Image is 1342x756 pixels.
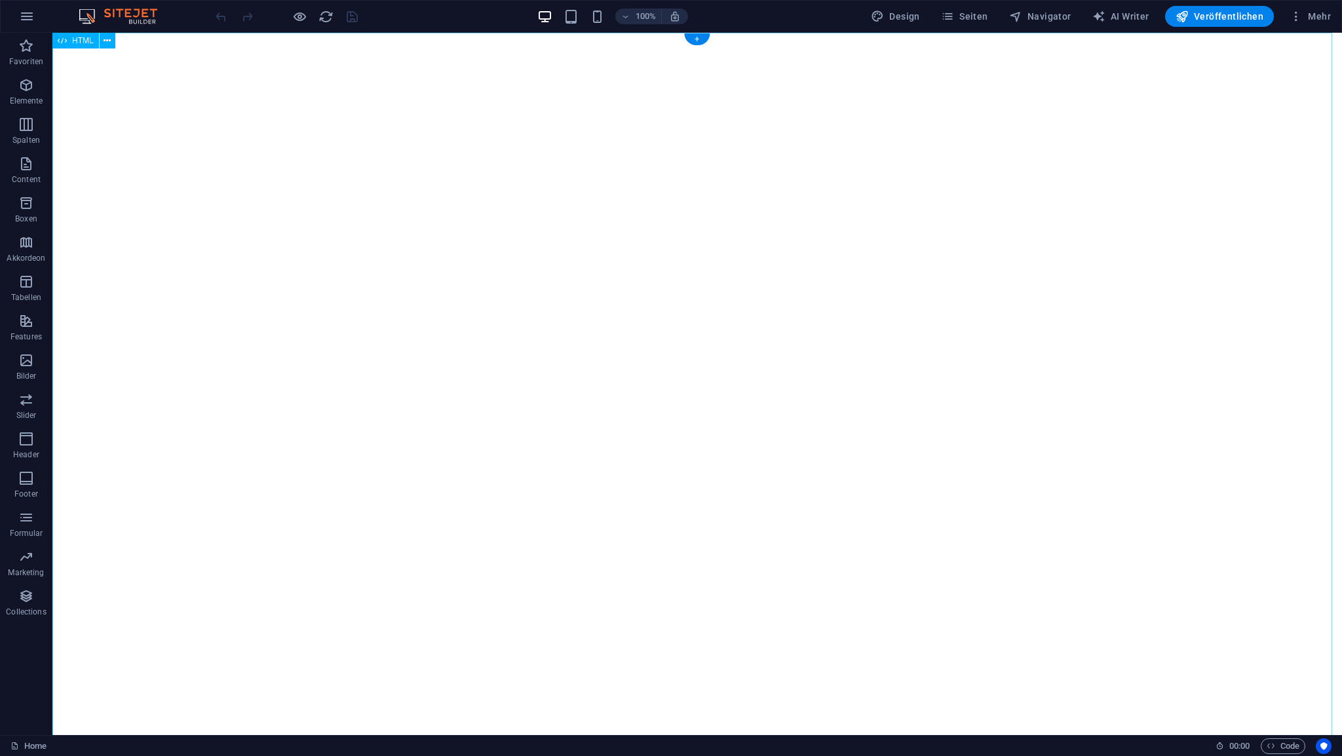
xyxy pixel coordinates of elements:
[7,253,45,263] p: Akkordeon
[318,9,334,24] i: Seite neu laden
[1238,741,1240,751] span: :
[16,371,37,381] p: Bilder
[1092,10,1149,23] span: AI Writer
[10,331,42,342] p: Features
[15,214,37,224] p: Boxen
[684,33,710,45] div: +
[72,37,94,45] span: HTML
[12,174,41,185] p: Content
[8,567,44,578] p: Marketing
[1165,6,1274,27] button: Veröffentlichen
[871,10,920,23] span: Design
[1290,10,1331,23] span: Mehr
[1267,738,1299,754] span: Code
[75,9,174,24] img: Editor Logo
[936,6,993,27] button: Seiten
[1004,6,1077,27] button: Navigator
[10,96,43,106] p: Elemente
[1229,738,1250,754] span: 00 00
[866,6,925,27] button: Design
[14,489,38,499] p: Footer
[635,9,656,24] h6: 100%
[1087,6,1155,27] button: AI Writer
[1216,738,1250,754] h6: Session-Zeit
[615,9,662,24] button: 100%
[11,292,41,303] p: Tabellen
[1261,738,1305,754] button: Code
[10,528,43,539] p: Formular
[10,738,47,754] a: Klick, um Auswahl aufzuheben. Doppelklick öffnet Seitenverwaltung
[13,449,39,460] p: Header
[292,9,307,24] button: Klicke hier, um den Vorschau-Modus zu verlassen
[16,410,37,421] p: Slider
[866,6,925,27] div: Design (Strg+Alt+Y)
[941,10,988,23] span: Seiten
[6,607,46,617] p: Collections
[1176,10,1263,23] span: Veröffentlichen
[1284,6,1336,27] button: Mehr
[9,56,43,67] p: Favoriten
[1009,10,1071,23] span: Navigator
[318,9,334,24] button: reload
[1316,738,1332,754] button: Usercentrics
[12,135,40,145] p: Spalten
[669,10,681,22] i: Bei Größenänderung Zoomstufe automatisch an das gewählte Gerät anpassen.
